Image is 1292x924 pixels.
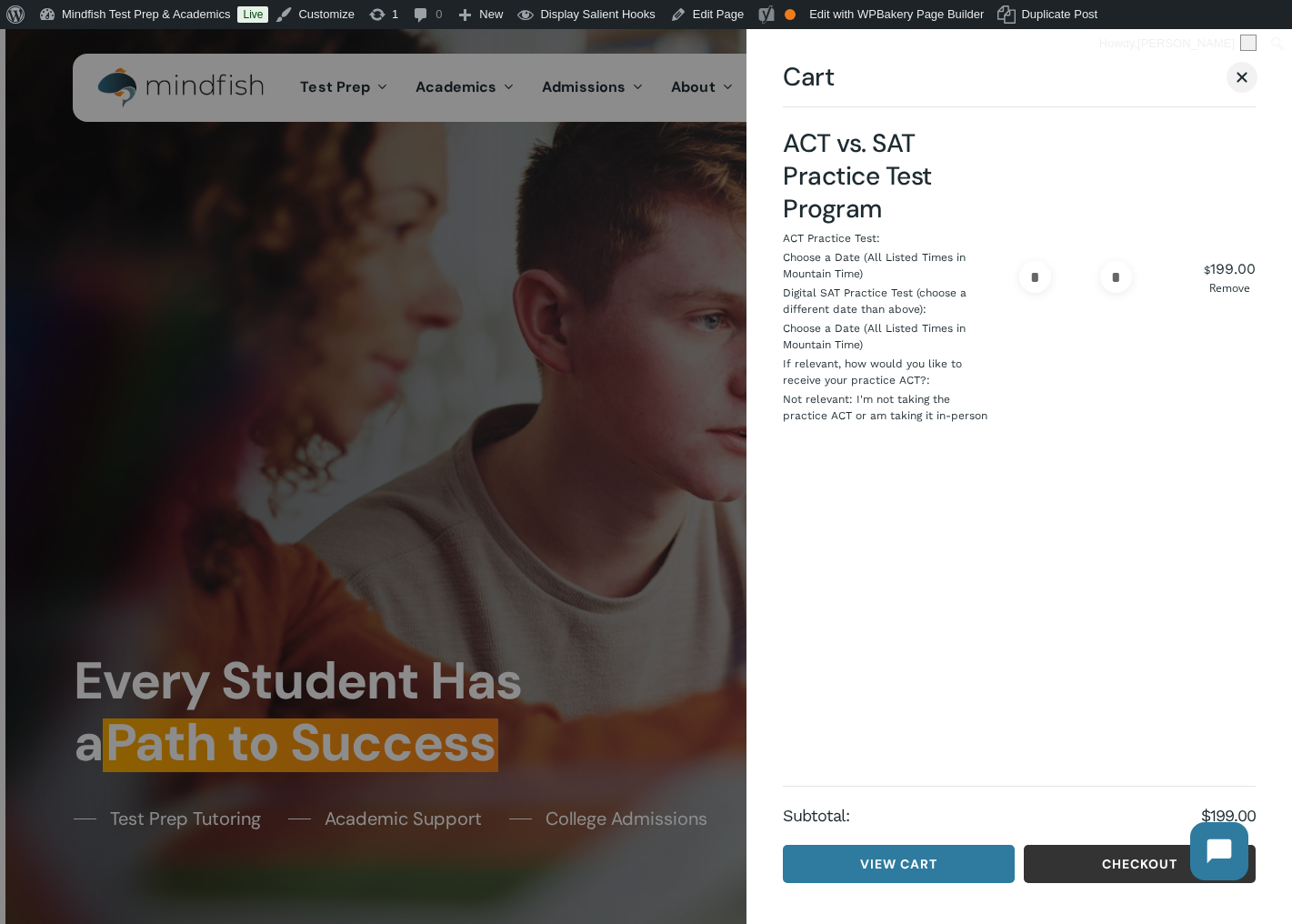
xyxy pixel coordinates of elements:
[1137,36,1235,50] span: [PERSON_NAME]
[783,285,988,320] dt: Digital SAT Practice Test (choose a different date than above):
[1204,260,1256,277] bdi: 199.00
[783,249,992,282] p: Choose a Date (All Listed Times in Mountain Time)
[783,230,880,249] dt: ACT Practice Test:
[1093,29,1264,58] a: Howdy,
[783,126,932,226] a: ACT vs. SAT Practice Test Program
[1024,845,1256,883] a: Checkout
[785,9,796,20] div: OK
[783,65,834,88] span: Cart
[783,845,1015,883] a: View cart
[237,6,268,23] a: Live
[1055,261,1097,293] input: Product quantity
[1204,283,1256,294] a: Remove ACT vs. SAT Practice Test Program from cart
[783,320,992,353] p: Choose a Date (All Listed Times in Mountain Time)
[1172,804,1267,899] iframe: Chatbot
[783,391,992,424] p: Not relevant: I'm not taking the practice ACT or am taking it in-person
[783,805,1201,827] strong: Subtotal:
[1204,264,1210,276] span: $
[783,356,988,391] dt: If relevant, how would you like to receive your practice ACT?:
